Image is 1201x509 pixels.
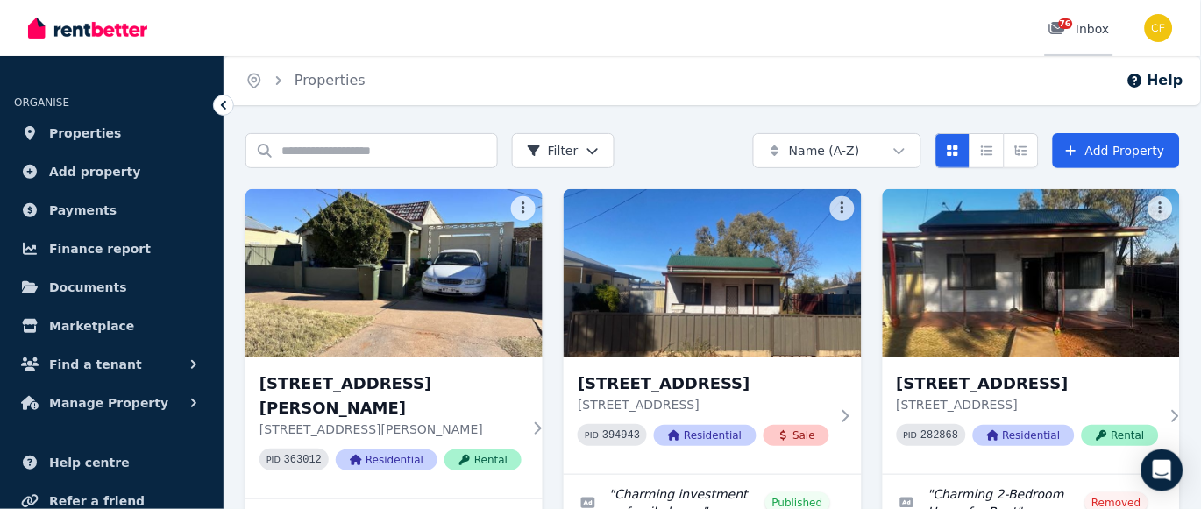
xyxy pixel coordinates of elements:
span: Rental [1082,425,1159,446]
button: More options [511,196,536,221]
button: Card view [935,133,970,168]
div: Inbox [1048,20,1110,38]
a: Properties [14,116,210,151]
p: [STREET_ADDRESS] [897,396,1159,414]
span: Sale [764,425,830,446]
button: Filter [512,133,615,168]
img: Christos Fassoulidis [1145,14,1173,42]
span: ORGANISE [14,96,69,109]
span: Name (A-Z) [789,142,860,159]
button: More options [1148,196,1173,221]
h3: [STREET_ADDRESS] [578,371,829,396]
button: Name (A-Z) [753,133,921,168]
button: Expanded list view [1004,133,1039,168]
p: [STREET_ADDRESS] [578,396,829,414]
span: Filter [527,142,579,159]
a: 161 Cornish Street, Broken Hill[STREET_ADDRESS][STREET_ADDRESS]PID 282868ResidentialRental [883,189,1180,474]
span: Residential [336,449,437,470]
a: 161 Cornish St, Broken Hill[STREET_ADDRESS][STREET_ADDRESS]PID 394943ResidentialSale [564,189,861,474]
img: 161 Cornish Street, Broken Hill [883,189,1180,357]
span: Rental [444,449,522,470]
h3: [STREET_ADDRESS] [897,371,1159,396]
span: Manage Property [49,392,168,414]
small: PID [266,455,281,464]
a: Add property [14,154,210,189]
small: PID [585,430,599,440]
div: View options [935,133,1039,168]
button: More options [830,196,855,221]
a: 106 Beryl St, Broken Hill[STREET_ADDRESS][PERSON_NAME][STREET_ADDRESS][PERSON_NAME]PID 363012Resi... [245,189,543,498]
a: Help centre [14,445,210,480]
button: Find a tenant [14,347,210,382]
code: 282868 [921,429,959,442]
span: Marketplace [49,315,134,336]
code: 394943 [602,429,640,442]
small: PID [904,430,918,440]
a: Payments [14,193,210,228]
button: Help [1126,70,1183,91]
img: 106 Beryl St, Broken Hill [245,189,543,357]
button: Manage Property [14,385,210,421]
code: 363012 [284,454,322,466]
p: [STREET_ADDRESS][PERSON_NAME] [259,421,522,438]
span: Find a tenant [49,354,142,375]
a: Finance report [14,231,210,266]
span: Residential [973,425,1075,446]
span: Residential [654,425,756,446]
span: Payments [49,200,117,221]
h3: [STREET_ADDRESS][PERSON_NAME] [259,371,522,421]
span: 76 [1059,18,1073,29]
span: Finance report [49,238,151,259]
span: Documents [49,277,127,298]
div: Open Intercom Messenger [1141,449,1183,491]
span: Add property [49,161,141,182]
img: 161 Cornish St, Broken Hill [564,189,861,357]
span: Help centre [49,452,130,473]
a: Documents [14,270,210,305]
span: Properties [49,123,122,144]
nav: Breadcrumb [224,56,387,105]
a: Add Property [1053,133,1180,168]
a: Properties [295,72,366,88]
button: Compact list view [970,133,1005,168]
img: RentBetter [28,15,147,41]
a: Marketplace [14,308,210,343]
